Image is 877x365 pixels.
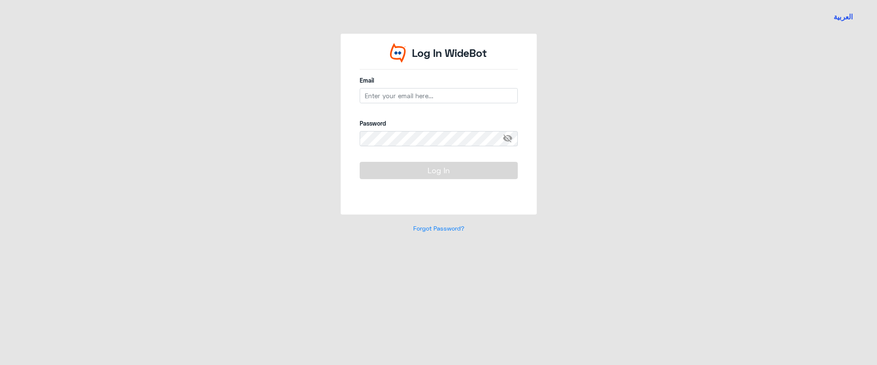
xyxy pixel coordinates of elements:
[829,6,858,27] a: Switch language
[390,43,406,63] img: Widebot Logo
[413,225,464,232] a: Forgot Password?
[360,76,518,85] label: Email
[360,88,518,103] input: Enter your email here...
[834,12,853,22] button: العربية
[503,131,518,146] span: visibility_off
[412,45,487,61] p: Log In WideBot
[360,119,518,128] label: Password
[360,162,518,179] button: Log In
